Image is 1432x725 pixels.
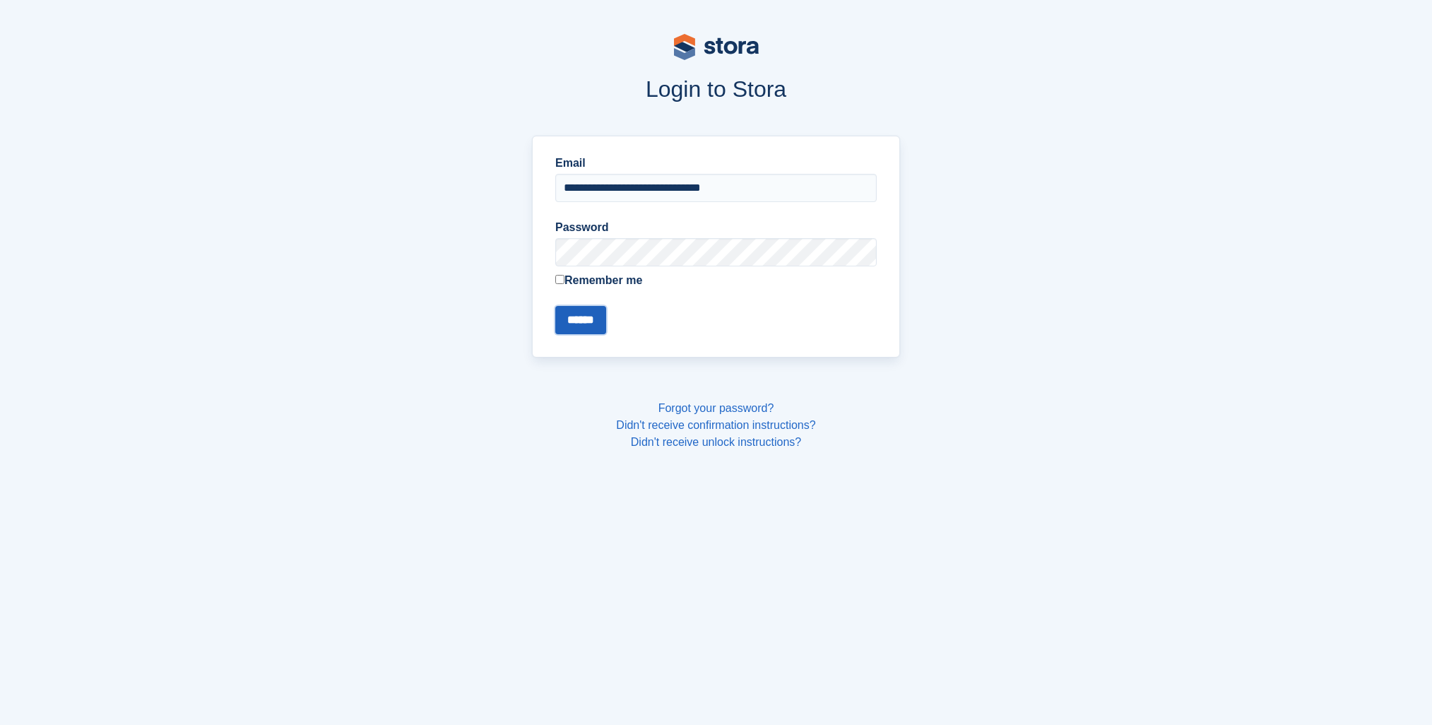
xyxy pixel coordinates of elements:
img: stora-logo-53a41332b3708ae10de48c4981b4e9114cc0af31d8433b30ea865607fb682f29.svg [674,34,759,60]
a: Forgot your password? [658,402,774,414]
label: Email [555,155,877,172]
a: Didn't receive confirmation instructions? [616,419,815,431]
label: Password [555,219,877,236]
a: Didn't receive unlock instructions? [631,436,801,448]
label: Remember me [555,272,877,289]
input: Remember me [555,275,564,284]
h1: Login to Stora [263,76,1170,102]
